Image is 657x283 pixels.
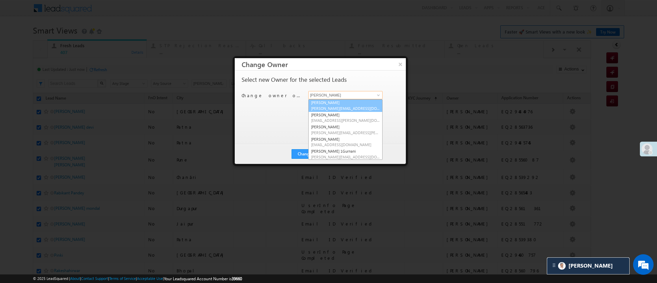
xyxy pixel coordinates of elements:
[70,276,80,281] a: About
[547,257,630,274] div: carter-dragCarter[PERSON_NAME]
[311,130,380,135] span: [PERSON_NAME][EMAIL_ADDRESS][PERSON_NAME][DOMAIN_NAME]
[93,211,124,220] em: Start Chat
[36,36,115,45] div: Chat with us now
[309,124,382,136] a: [PERSON_NAME]
[81,276,108,281] a: Contact Support
[309,136,382,148] a: [PERSON_NAME]
[109,276,136,281] a: Terms of Service
[12,36,29,45] img: d_60004797649_company_0_60004797649
[308,99,383,112] a: [PERSON_NAME]
[311,142,380,147] span: [EMAIL_ADDRESS][DOMAIN_NAME]
[568,262,613,269] span: Carter
[137,276,163,281] a: Acceptable Use
[9,63,125,205] textarea: Type your message and hit 'Enter'
[309,112,382,124] a: [PERSON_NAME]
[112,3,129,20] div: Minimize live chat window
[232,276,242,281] span: 39660
[551,262,557,268] img: carter-drag
[308,91,383,99] input: Type to Search
[242,58,406,70] h3: Change Owner
[558,262,566,270] img: Carter
[292,149,318,159] button: Change
[309,148,382,160] a: [PERSON_NAME] 1Gurnani
[33,275,242,282] span: © 2025 LeadSquared | | | | |
[242,92,303,99] p: Change owner of 50 leads to
[311,118,380,123] span: [EMAIL_ADDRESS][PERSON_NAME][DOMAIN_NAME]
[311,154,380,159] span: [PERSON_NAME][EMAIL_ADDRESS][DOMAIN_NAME]
[164,276,242,281] span: Your Leadsquared Account Number is
[311,106,380,111] span: [PERSON_NAME][EMAIL_ADDRESS][DOMAIN_NAME]
[395,58,406,70] button: ×
[242,77,347,83] p: Select new Owner for the selected Leads
[373,92,382,99] a: Show All Items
